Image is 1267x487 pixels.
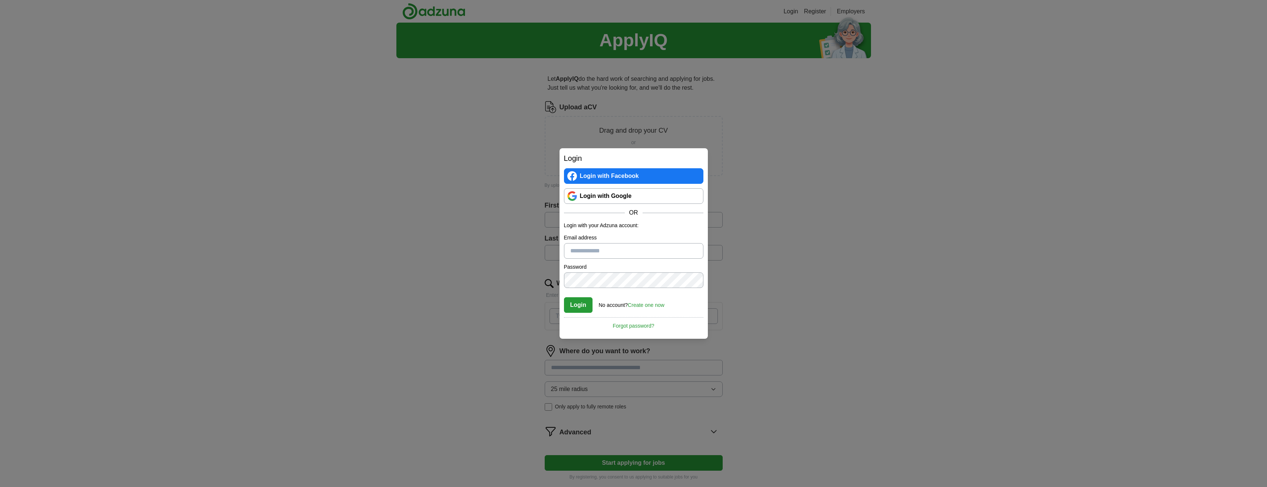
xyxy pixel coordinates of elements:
a: Login with Facebook [564,168,703,184]
a: Forgot password? [564,317,703,330]
a: Login with Google [564,188,703,204]
p: Login with your Adzuna account: [564,222,703,229]
label: Password [564,263,703,271]
div: No account? [599,297,664,309]
button: Login [564,297,593,313]
span: OR [625,208,643,217]
a: Create one now [628,302,664,308]
label: Email address [564,234,703,242]
h2: Login [564,153,703,164]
